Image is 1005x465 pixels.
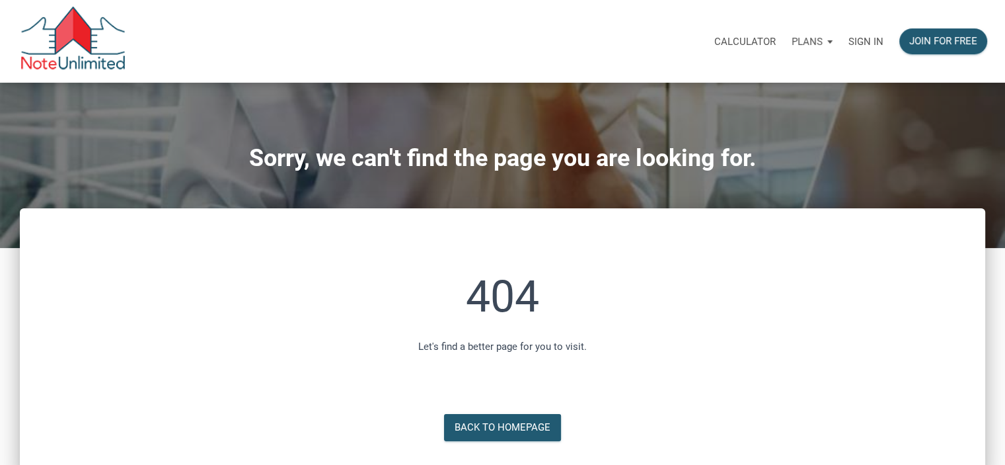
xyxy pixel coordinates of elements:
[455,420,550,435] div: Back to Homepage
[784,21,840,62] a: Plans
[20,7,126,76] img: NoteUnlimited
[909,34,977,49] div: Join for free
[891,21,995,62] a: Join for free
[899,28,987,54] button: Join for free
[466,272,539,322] h1: 404
[418,339,587,355] p: Let's find a better page for you to visit.
[848,36,883,48] p: Sign in
[444,414,561,441] a: Back to Homepage
[784,22,840,62] button: Plans
[706,21,784,62] a: Calculator
[840,21,891,62] a: Sign in
[10,145,995,172] h1: Sorry, we can't find the page you are looking for.
[792,36,823,48] p: Plans
[714,36,776,48] p: Calculator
